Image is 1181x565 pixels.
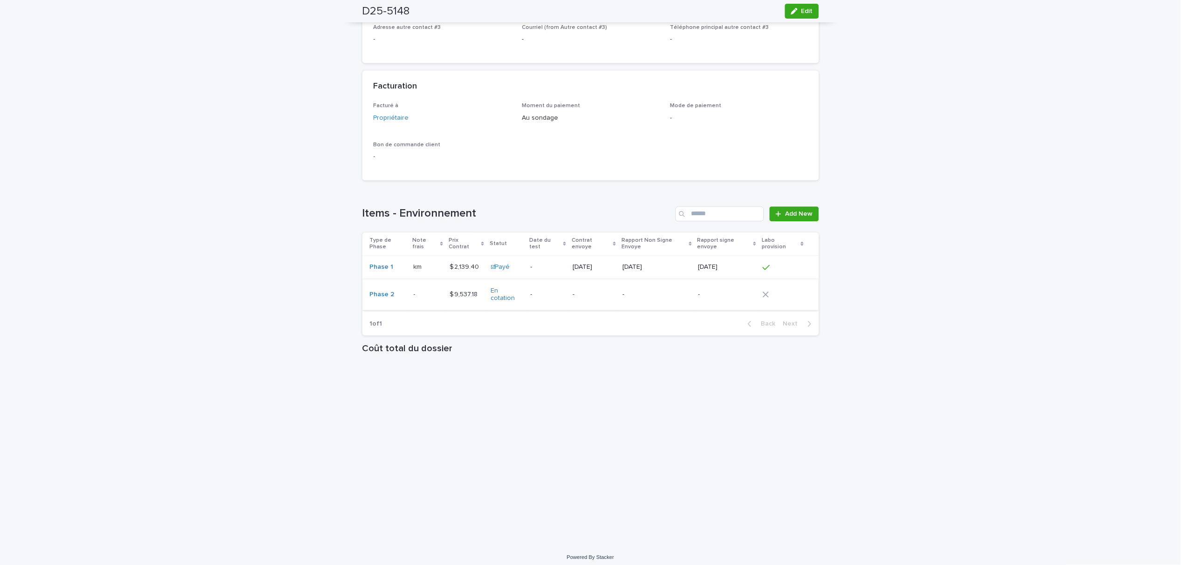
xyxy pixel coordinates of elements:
p: 1 of 1 [362,313,390,335]
p: Statut [490,238,507,249]
p: Note frais [413,235,438,252]
span: Courriel (from Autre contact #3) [522,25,607,30]
span: Facturé à [374,103,399,109]
button: Edit [785,4,819,19]
span: Edit [801,8,813,14]
p: [DATE] [698,263,755,271]
a: Phase 1 [370,263,394,271]
span: Bon de commande client [374,142,441,148]
p: Prix Contrat [449,235,479,252]
p: [DATE] [622,263,691,271]
p: - [573,291,615,299]
h2: Facturation [374,82,417,92]
a: Propriétaire [374,113,409,123]
a: Powered By Stacker [567,554,614,560]
span: Moment du paiement [522,103,580,109]
span: Next [783,320,804,327]
a: En cotation [491,287,523,303]
p: - [531,263,565,271]
span: Back [756,320,776,327]
h1: Items - Environnement [362,207,672,220]
p: Rapport Non Signe Envoye [621,235,686,252]
input: Search [676,206,764,221]
p: Au sondage [522,113,659,123]
p: km [414,261,424,271]
tr: Phase 2 -- $ 9,537.18$ 9,537.18 En cotation ---- [362,279,819,310]
p: - [374,34,511,44]
p: - [522,34,659,44]
h2: D25-5148 [362,5,410,18]
span: Téléphone principal autre contact #3 [670,25,769,30]
p: $ 9,537.18 [450,289,479,299]
p: - [531,291,565,299]
a: ☑Payé [491,263,510,271]
span: Adresse autre contact #3 [374,25,441,30]
p: [DATE] [573,263,615,271]
tr: Phase 1 kmkm $ 2,139.40$ 2,139.40 ☑Payé -[DATE][DATE][DATE] [362,255,819,279]
button: Back [740,320,779,328]
p: - [414,289,417,299]
p: - [374,152,511,162]
p: - [698,291,755,299]
p: $ 2,139.40 [450,261,481,271]
p: Rapport signe envoye [697,235,751,252]
h1: Coût total du dossier [362,343,819,354]
p: - [622,291,691,299]
a: Add New [770,206,819,221]
p: - [670,34,808,44]
button: Next [779,320,819,328]
p: Type de Phase [370,235,407,252]
p: Date du test [530,235,561,252]
p: Labo provision [762,235,799,252]
p: - [670,113,808,123]
a: Phase 2 [370,291,395,299]
span: Add New [785,211,813,217]
p: Contrat envoye [572,235,611,252]
span: Mode de paiement [670,103,722,109]
iframe: Coût total du dossier [362,358,819,497]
